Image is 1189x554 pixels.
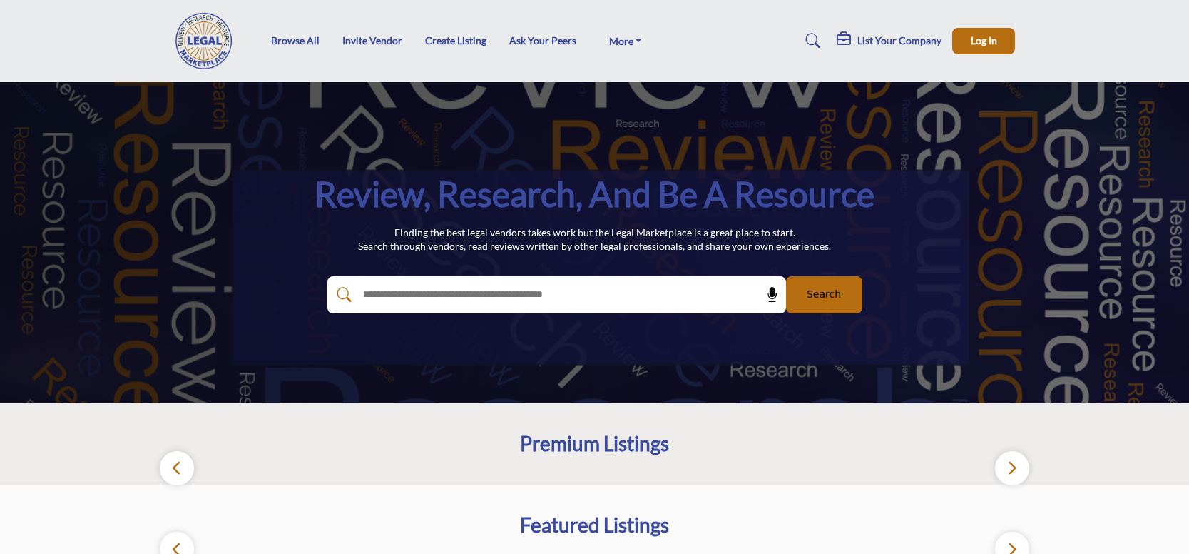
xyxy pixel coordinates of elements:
[520,432,669,456] h2: Premium Listings
[425,34,486,46] a: Create Listing
[174,12,241,69] img: Site Logo
[271,34,320,46] a: Browse All
[786,276,862,313] button: Search
[792,29,830,52] a: Search
[342,34,402,46] a: Invite Vendor
[599,31,652,51] a: More
[509,34,576,46] a: Ask Your Peers
[857,34,941,47] h5: List Your Company
[358,239,831,253] p: Search through vendors, read reviews written by other legal professionals, and share your own exp...
[952,28,1015,54] button: Log In
[971,34,997,46] span: Log In
[520,513,669,538] h2: Featured Listings
[358,226,831,240] p: Finding the best legal vendors takes work but the Legal Marketplace is a great place to start.
[315,172,874,216] h1: Review, Research, and be a Resource
[837,32,941,49] div: List Your Company
[807,287,841,302] span: Search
